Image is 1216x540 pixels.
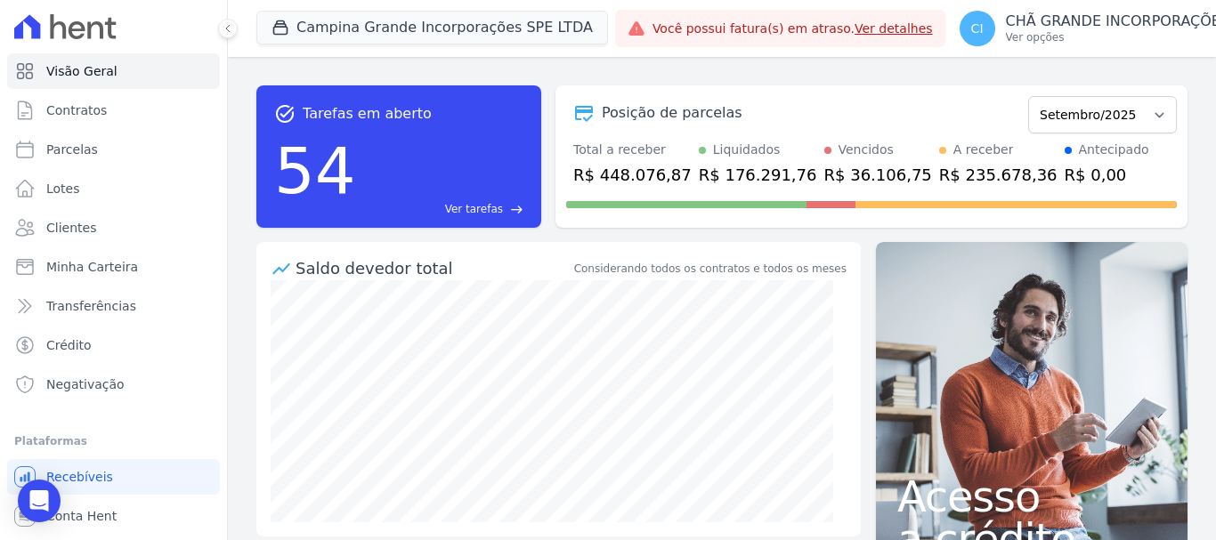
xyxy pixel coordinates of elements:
[510,203,523,216] span: east
[897,475,1166,518] span: Acesso
[699,163,817,187] div: R$ 176.291,76
[256,11,608,44] button: Campina Grande Incorporações SPE LTDA
[46,375,125,393] span: Negativação
[46,336,92,354] span: Crédito
[18,480,61,522] div: Open Intercom Messenger
[953,141,1014,159] div: A receber
[7,53,220,89] a: Visão Geral
[7,210,220,246] a: Clientes
[1079,141,1149,159] div: Antecipado
[971,22,984,35] span: CI
[46,297,136,315] span: Transferências
[602,102,742,124] div: Posição de parcelas
[7,132,220,167] a: Parcelas
[939,163,1058,187] div: R$ 235.678,36
[46,258,138,276] span: Minha Carteira
[573,163,692,187] div: R$ 448.076,87
[7,171,220,206] a: Lotes
[653,20,933,38] span: Você possui fatura(s) em atraso.
[274,125,356,217] div: 54
[7,367,220,402] a: Negativação
[46,62,118,80] span: Visão Geral
[46,101,107,119] span: Contratos
[303,103,432,125] span: Tarefas em aberto
[7,459,220,495] a: Recebíveis
[7,93,220,128] a: Contratos
[7,327,220,363] a: Crédito
[46,180,80,197] span: Lotes
[46,219,96,237] span: Clientes
[7,249,220,285] a: Minha Carteira
[7,498,220,534] a: Conta Hent
[839,141,894,159] div: Vencidos
[46,468,113,486] span: Recebíveis
[46,507,117,525] span: Conta Hent
[1065,163,1149,187] div: R$ 0,00
[14,431,213,452] div: Plataformas
[573,141,692,159] div: Total a receber
[855,21,933,36] a: Ver detalhes
[363,201,523,217] a: Ver tarefas east
[713,141,781,159] div: Liquidados
[574,261,847,277] div: Considerando todos os contratos e todos os meses
[296,256,571,280] div: Saldo devedor total
[445,201,503,217] span: Ver tarefas
[824,163,932,187] div: R$ 36.106,75
[7,288,220,324] a: Transferências
[274,103,296,125] span: task_alt
[46,141,98,158] span: Parcelas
